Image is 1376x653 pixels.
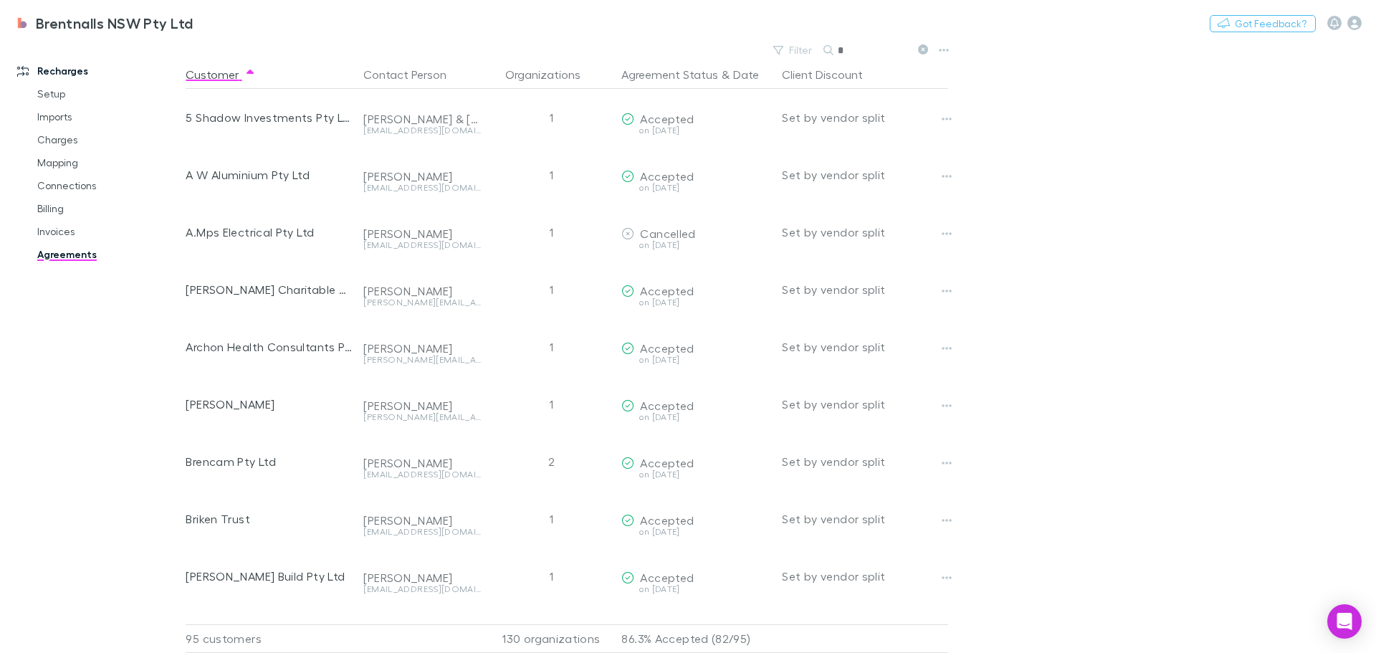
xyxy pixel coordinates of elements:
[363,413,481,421] div: [PERSON_NAME][EMAIL_ADDRESS][DOMAIN_NAME]
[363,513,481,528] div: [PERSON_NAME]
[640,112,694,125] span: Accepted
[640,227,695,240] span: Cancelled
[23,151,193,174] a: Mapping
[186,204,352,261] div: A.Mps Electrical Pty Ltd
[363,126,481,135] div: [EMAIL_ADDRESS][DOMAIN_NAME]
[621,528,770,536] div: on [DATE]
[363,470,481,479] div: [EMAIL_ADDRESS][DOMAIN_NAME]
[186,548,352,605] div: [PERSON_NAME] Build Pty Ltd
[363,284,481,298] div: [PERSON_NAME]
[640,341,694,355] span: Accepted
[363,298,481,307] div: [PERSON_NAME][EMAIL_ADDRESS][DOMAIN_NAME]
[640,456,694,470] span: Accepted
[487,624,616,653] div: 130 organizations
[1210,15,1316,32] button: Got Feedback?
[782,146,948,204] div: Set by vendor split
[487,318,616,376] div: 1
[487,89,616,146] div: 1
[186,624,358,653] div: 95 customers
[3,59,193,82] a: Recharges
[487,376,616,433] div: 1
[23,197,193,220] a: Billing
[640,399,694,412] span: Accepted
[1327,604,1362,639] div: Open Intercom Messenger
[621,298,770,307] div: on [DATE]
[621,625,770,652] p: 86.3% Accepted (82/95)
[640,513,694,527] span: Accepted
[363,241,481,249] div: [EMAIL_ADDRESS][DOMAIN_NAME]
[363,227,481,241] div: [PERSON_NAME]
[640,571,694,584] span: Accepted
[23,82,193,105] a: Setup
[487,261,616,318] div: 1
[782,204,948,261] div: Set by vendor split
[621,470,770,479] div: on [DATE]
[23,220,193,243] a: Invoices
[487,204,616,261] div: 1
[766,42,821,59] button: Filter
[487,548,616,605] div: 1
[363,585,481,594] div: [EMAIL_ADDRESS][DOMAIN_NAME]
[487,146,616,204] div: 1
[23,174,193,197] a: Connections
[363,399,481,413] div: [PERSON_NAME]
[186,318,352,376] div: Archon Health Consultants Pty Ltd
[782,261,948,318] div: Set by vendor split
[186,376,352,433] div: [PERSON_NAME]
[782,89,948,146] div: Set by vendor split
[621,183,770,192] div: on [DATE]
[363,571,481,585] div: [PERSON_NAME]
[782,60,880,89] button: Client Discount
[505,60,598,89] button: Organizations
[186,261,352,318] div: [PERSON_NAME] Charitable Trust
[621,356,770,364] div: on [DATE]
[23,128,193,151] a: Charges
[487,433,616,490] div: 2
[733,60,759,89] button: Date
[14,14,30,32] img: Brentnalls NSW Pty Ltd's Logo
[36,14,193,32] h3: Brentnalls NSW Pty Ltd
[6,6,202,40] a: Brentnalls NSW Pty Ltd
[186,433,352,490] div: Brencam Pty Ltd
[782,376,948,433] div: Set by vendor split
[782,318,948,376] div: Set by vendor split
[363,112,481,126] div: [PERSON_NAME] & [PERSON_NAME]
[621,241,770,249] div: on [DATE]
[487,490,616,548] div: 1
[363,456,481,470] div: [PERSON_NAME]
[621,60,770,89] div: &
[23,105,193,128] a: Imports
[621,60,718,89] button: Agreement Status
[363,356,481,364] div: [PERSON_NAME][EMAIL_ADDRESS][DOMAIN_NAME]
[621,126,770,135] div: on [DATE]
[363,60,464,89] button: Contact Person
[186,146,352,204] div: A W Aluminium Pty Ltd
[621,413,770,421] div: on [DATE]
[23,243,193,266] a: Agreements
[363,169,481,183] div: [PERSON_NAME]
[186,60,256,89] button: Customer
[621,585,770,594] div: on [DATE]
[782,433,948,490] div: Set by vendor split
[363,528,481,536] div: [EMAIL_ADDRESS][DOMAIN_NAME]
[640,169,694,183] span: Accepted
[186,490,352,548] div: Briken Trust
[363,183,481,192] div: [EMAIL_ADDRESS][DOMAIN_NAME]
[782,490,948,548] div: Set by vendor split
[782,548,948,605] div: Set by vendor split
[186,89,352,146] div: 5 Shadow Investments Pty Ltd
[640,284,694,297] span: Accepted
[363,341,481,356] div: [PERSON_NAME]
